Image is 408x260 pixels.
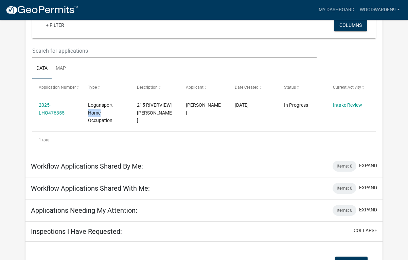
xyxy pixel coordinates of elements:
[39,85,76,90] span: Application Number
[81,79,130,96] datatable-header-cell: Type
[316,3,357,16] a: My Dashboard
[39,102,65,116] a: 2025-LHO476355
[333,183,356,194] div: Items: 0
[32,44,317,58] input: Search for applications
[25,1,383,155] div: collapse
[235,85,259,90] span: Date Created
[277,79,326,96] datatable-header-cell: Status
[228,79,277,96] datatable-header-cell: Date Created
[359,184,377,191] button: expand
[186,102,221,116] span: Emma Young
[333,205,356,216] div: Items: 0
[32,79,81,96] datatable-header-cell: Application Number
[31,227,122,236] h5: Inspections I Have Requested:
[88,102,113,123] span: Logansport Home Occupation
[179,79,228,96] datatable-header-cell: Applicant
[284,102,308,108] span: In Progress
[333,102,362,108] a: Intake Review
[333,161,356,172] div: Items: 0
[130,79,179,96] datatable-header-cell: Description
[32,58,52,80] a: Data
[88,85,97,90] span: Type
[359,162,377,169] button: expand
[333,85,361,90] span: Current Activity
[137,102,172,123] span: 215 RIVERVIEW| Rush, Melissa A
[32,132,376,149] div: 1 total
[354,227,377,234] button: collapse
[235,102,249,108] span: 09/10/2025
[31,206,137,214] h5: Applications Needing My Attention:
[357,3,403,16] a: woodwarden9
[359,206,377,213] button: expand
[31,184,150,192] h5: Workflow Applications Shared With Me:
[334,19,367,31] button: Columns
[284,85,296,90] span: Status
[326,79,375,96] datatable-header-cell: Current Activity
[137,85,158,90] span: Description
[31,162,143,170] h5: Workflow Applications Shared By Me:
[186,85,203,90] span: Applicant
[40,19,70,31] a: + Filter
[52,58,70,80] a: Map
